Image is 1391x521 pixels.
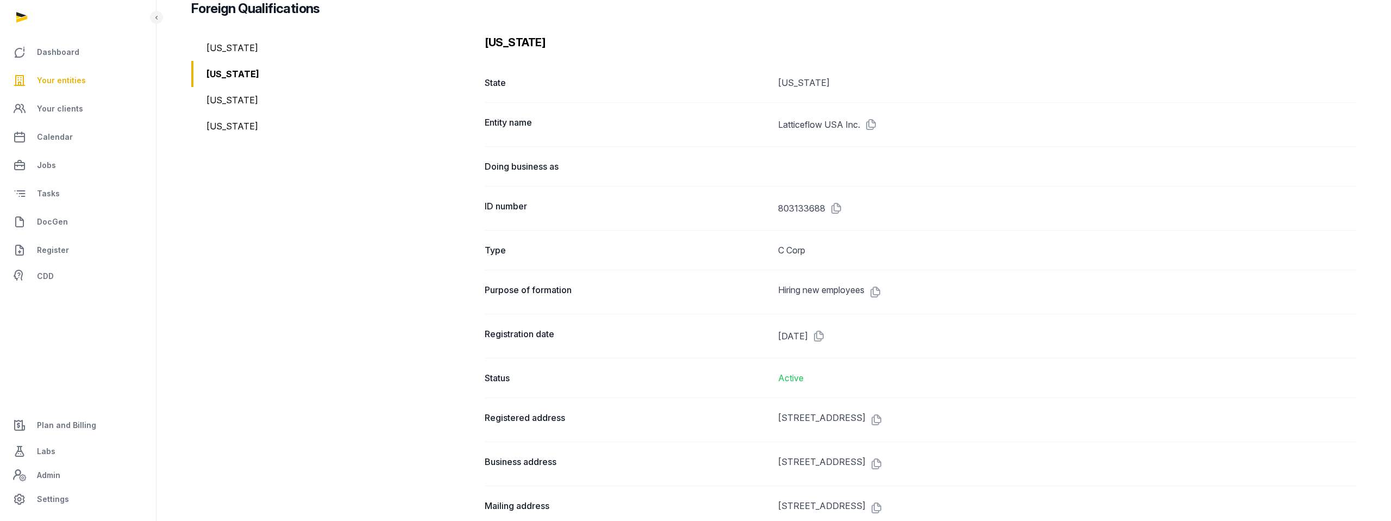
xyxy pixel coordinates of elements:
[37,46,79,59] span: Dashboard
[9,152,147,178] a: Jobs
[778,283,1356,301] dd: Hiring new employees
[778,455,1356,473] dd: [STREET_ADDRESS]
[9,124,147,150] a: Calendar
[191,87,476,113] div: [US_STATE]
[9,96,147,122] a: Your clients
[9,265,147,287] a: CDD
[9,486,147,512] a: Settings
[37,244,69,257] span: Register
[191,35,476,61] div: [US_STATE]
[37,445,55,458] span: Labs
[485,200,769,217] dt: ID number
[485,455,769,473] dt: Business address
[778,76,1356,89] dd: [US_STATE]
[37,270,54,283] span: CDD
[485,116,769,133] dt: Entity name
[485,327,769,345] dt: Registration date
[37,131,73,144] span: Calendar
[485,499,769,517] dt: Mailing address
[485,160,769,173] dt: Doing business as
[485,35,1356,50] h3: [US_STATE]
[9,67,147,94] a: Your entities
[9,209,147,235] a: DocGen
[778,116,1356,133] dd: Latticeflow USA Inc.
[778,244,1356,257] dd: C Corp
[37,187,60,200] span: Tasks
[191,113,476,139] div: [US_STATE]
[485,244,769,257] dt: Type
[778,371,1356,384] dd: Active
[9,438,147,464] a: Labs
[37,102,83,115] span: Your clients
[37,159,56,172] span: Jobs
[778,411,1356,429] dd: [STREET_ADDRESS]
[191,61,476,87] div: [US_STATE]
[485,371,769,384] dt: Status
[485,76,769,89] dt: State
[37,469,60,482] span: Admin
[485,283,769,301] dt: Purpose of formation
[37,493,69,506] span: Settings
[778,499,1356,517] dd: [STREET_ADDRESS]
[37,74,86,87] span: Your entities
[9,181,147,207] a: Tasks
[37,215,68,228] span: DocGen
[9,39,147,65] a: Dashboard
[9,464,147,486] a: Admin
[778,200,1356,217] dd: 803133688
[485,411,769,429] dt: Registered address
[9,412,147,438] a: Plan and Billing
[9,237,147,263] a: Register
[778,327,1356,345] dd: [DATE]
[37,419,96,432] span: Plan and Billing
